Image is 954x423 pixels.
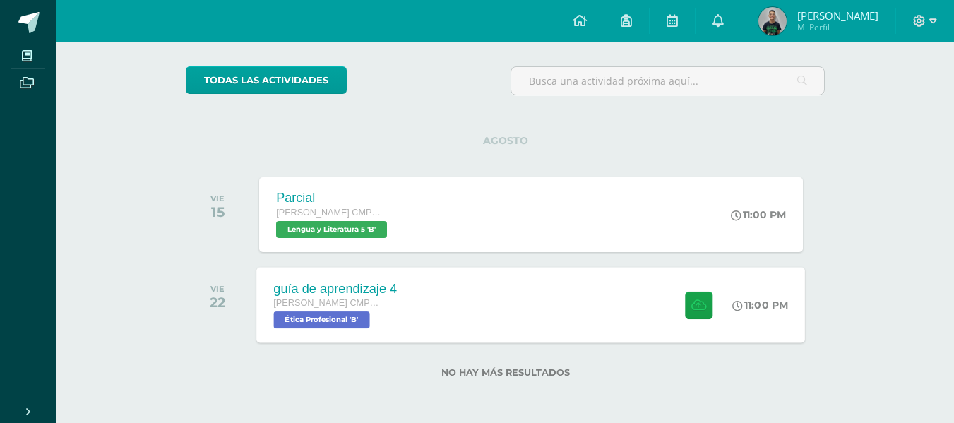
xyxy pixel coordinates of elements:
[511,67,824,95] input: Busca una actividad próxima aquí...
[460,134,551,147] span: AGOSTO
[276,221,387,238] span: Lengua y Literatura 5 'B'
[274,311,370,328] span: Ética Profesional 'B'
[274,281,398,296] div: guía de aprendizaje 4
[210,193,225,203] div: VIE
[797,21,878,33] span: Mi Perfil
[274,298,381,308] span: [PERSON_NAME] CMP Bachillerato en CCLL con Orientación en Computación
[210,294,225,311] div: 22
[797,8,878,23] span: [PERSON_NAME]
[210,284,225,294] div: VIE
[210,203,225,220] div: 15
[186,66,347,94] a: todas las Actividades
[731,208,786,221] div: 11:00 PM
[733,299,789,311] div: 11:00 PM
[758,7,787,35] img: 8c8227e158d39d8427a23b5ac134577f.png
[186,367,825,378] label: No hay más resultados
[276,191,390,205] div: Parcial
[276,208,382,218] span: [PERSON_NAME] CMP Bachillerato en CCLL con Orientación en Computación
